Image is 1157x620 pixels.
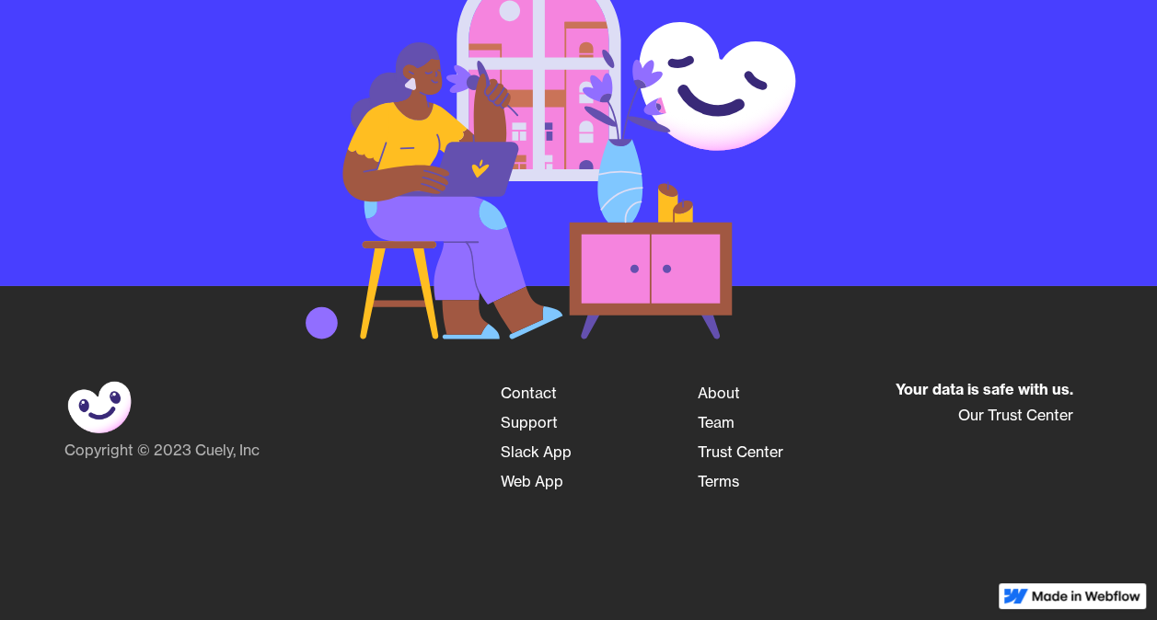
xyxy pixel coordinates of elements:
a: Terms [698,466,739,496]
div: Copyright © 2023 Cuely, Inc [64,441,482,459]
div: Your data is safe with us. [896,378,1073,400]
a: About [698,378,740,408]
a: Slack App [501,437,572,466]
a: Your data is safe with us.Our Trust Center [896,378,1073,430]
a: Trust Center [698,437,783,466]
a: Web App [501,466,563,496]
a: Support [501,408,558,437]
a: Team [698,408,735,437]
img: Made in Webflow [1032,591,1140,602]
div: Our Trust Center [896,400,1073,430]
a: Contact [501,378,557,408]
